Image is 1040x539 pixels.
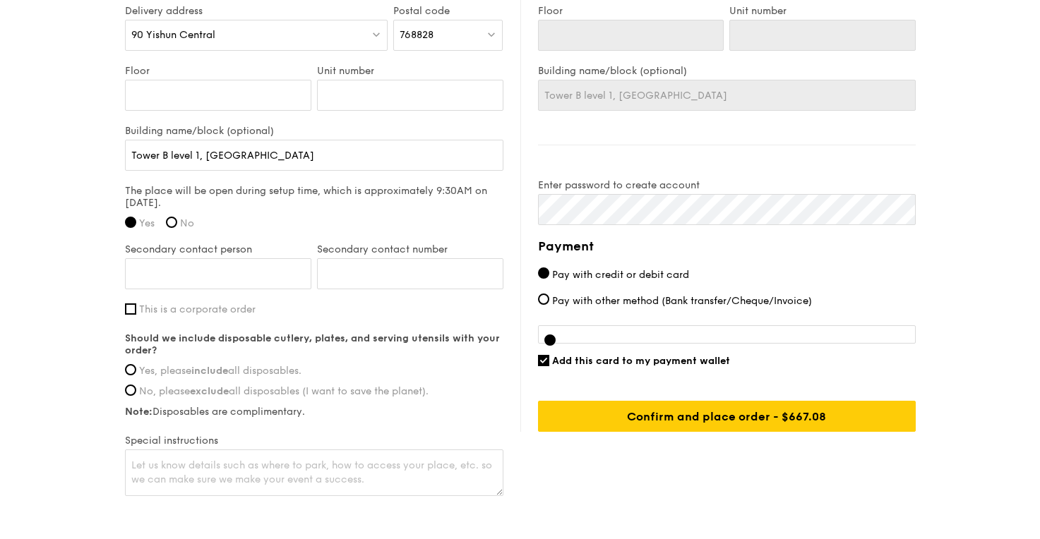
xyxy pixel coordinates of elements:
strong: include [191,365,228,377]
label: Building name/block (optional) [538,65,916,77]
label: The place will be open during setup time, which is approximately 9:30AM on [DATE]. [125,185,503,209]
strong: exclude [190,385,229,397]
span: Pay with other method (Bank transfer/Cheque/Invoice) [552,295,812,307]
label: Secondary contact person [125,243,311,255]
label: Building name/block (optional) [125,125,503,137]
label: Enter password to create account [538,179,916,191]
span: No, please all disposables (I want to save the planet). [139,385,429,397]
span: 90 Yishun Central [131,29,215,41]
input: This is a corporate order [125,303,136,315]
span: Yes [139,217,155,229]
input: Confirm and place order - $667.08 [538,401,916,432]
span: No [180,217,194,229]
label: Unit number [729,5,916,17]
img: icon-dropdown.fa26e9f9.svg [486,29,496,40]
label: Delivery address [125,5,388,17]
input: No [166,217,177,228]
input: Yes [125,217,136,228]
img: icon-dropdown.fa26e9f9.svg [371,29,381,40]
input: Yes, pleaseincludeall disposables. [125,364,136,375]
input: No, pleaseexcludeall disposables (I want to save the planet). [125,384,136,396]
span: Add this card to my payment wallet [552,355,730,367]
span: This is a corporate order [139,303,256,315]
label: Disposables are complimentary. [125,406,503,418]
span: 768828 [400,29,434,41]
strong: Note: [125,406,153,418]
label: Secondary contact number [317,243,503,255]
label: Floor [125,65,311,77]
label: Postal code [393,5,503,17]
strong: Should we include disposable cutlery, plates, and serving utensils with your order? [125,332,500,356]
span: Yes, please all disposables. [139,365,301,377]
label: Floor [538,5,724,17]
h4: Payment [538,236,916,256]
label: Special instructions [125,435,503,447]
label: Unit number [317,65,503,77]
span: Pay with credit or debit card [552,269,689,281]
input: Pay with credit or debit card [538,267,549,279]
input: Pay with other method (Bank transfer/Cheque/Invoice) [538,293,549,305]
